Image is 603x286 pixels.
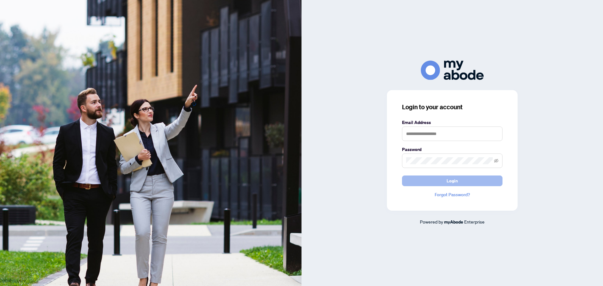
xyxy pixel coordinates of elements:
[402,103,503,111] h3: Login to your account
[402,191,503,198] a: Forgot Password?
[420,219,443,224] span: Powered by
[494,159,498,163] span: eye-invisible
[447,176,458,186] span: Login
[402,119,503,126] label: Email Address
[464,219,485,224] span: Enterprise
[402,146,503,153] label: Password
[402,175,503,186] button: Login
[421,61,484,80] img: ma-logo
[444,219,463,225] a: myAbode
